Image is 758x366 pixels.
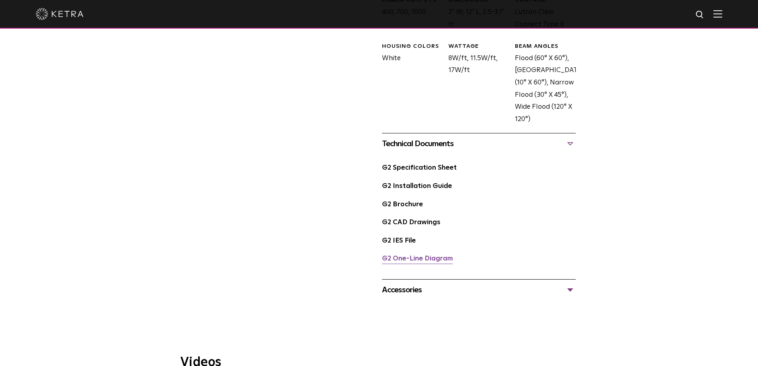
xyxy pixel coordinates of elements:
[515,43,575,51] div: BEAM ANGLES
[36,8,84,20] img: ketra-logo-2019-white
[695,10,705,20] img: search icon
[382,43,442,51] div: HOUSING COLORS
[382,164,457,171] a: G2 Specification Sheet
[382,137,576,150] div: Technical Documents
[382,255,453,262] a: G2 One-Line Diagram
[382,219,440,226] a: G2 CAD Drawings
[509,43,575,125] div: Flood (60° X 60°), [GEOGRAPHIC_DATA] (10° X 60°), Narrow Flood (30° X 45°), Wide Flood (120° X 120°)
[442,43,509,125] div: 8W/ft, 11.5W/ft, 17W/ft
[382,201,423,208] a: G2 Brochure
[376,43,442,125] div: White
[382,284,576,296] div: Accessories
[382,237,416,244] a: G2 IES File
[382,183,452,190] a: G2 Installation Guide
[713,10,722,18] img: Hamburger%20Nav.svg
[448,43,509,51] div: WATTAGE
